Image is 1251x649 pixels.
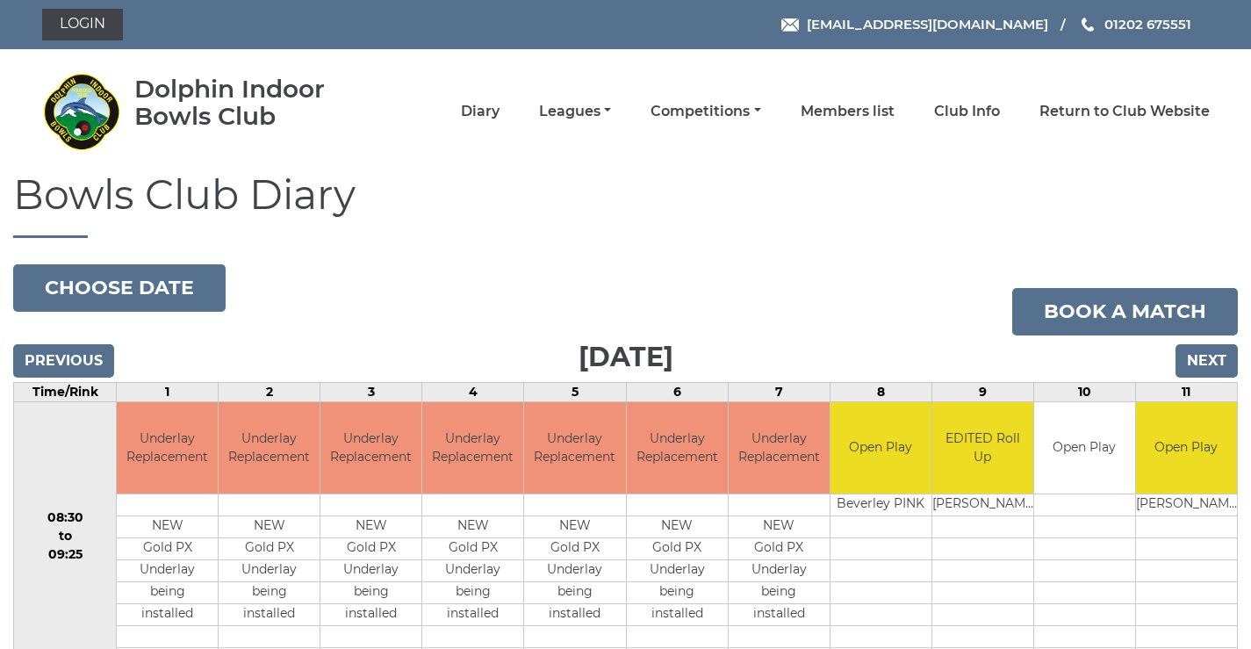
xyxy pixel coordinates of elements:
td: being [524,582,625,604]
a: Members list [801,102,895,121]
td: installed [320,604,421,626]
td: Gold PX [117,538,218,560]
td: EDITED Roll Up [932,402,1033,494]
td: installed [524,604,625,626]
td: installed [117,604,218,626]
a: Leagues [539,102,611,121]
input: Previous [13,344,114,378]
td: 6 [626,382,728,401]
td: Underlay [627,560,728,582]
input: Next [1176,344,1238,378]
div: Dolphin Indoor Bowls Club [134,76,376,130]
td: NEW [117,516,218,538]
td: [PERSON_NAME] [1136,494,1237,516]
td: being [117,582,218,604]
td: 2 [219,382,320,401]
a: Return to Club Website [1039,102,1210,121]
td: Beverley PINK [830,494,931,516]
span: 01202 675551 [1104,16,1191,32]
td: Gold PX [729,538,830,560]
td: Underlay Replacement [627,402,728,494]
td: Underlay [219,560,320,582]
img: Dolphin Indoor Bowls Club [42,72,121,151]
td: Open Play [830,402,931,494]
a: Club Info [934,102,1000,121]
td: installed [627,604,728,626]
td: Underlay Replacement [117,402,218,494]
td: Underlay [320,560,421,582]
td: Open Play [1136,402,1237,494]
span: [EMAIL_ADDRESS][DOMAIN_NAME] [807,16,1048,32]
td: installed [729,604,830,626]
a: Email [EMAIL_ADDRESS][DOMAIN_NAME] [781,14,1048,34]
td: Gold PX [524,538,625,560]
td: 5 [524,382,626,401]
td: being [627,582,728,604]
td: Open Play [1034,402,1135,494]
td: Underlay [422,560,523,582]
td: 1 [117,382,219,401]
td: Time/Rink [14,382,117,401]
td: being [422,582,523,604]
td: Underlay [117,560,218,582]
td: Gold PX [320,538,421,560]
td: NEW [219,516,320,538]
a: Competitions [651,102,760,121]
td: being [219,582,320,604]
td: 8 [830,382,931,401]
td: Gold PX [422,538,523,560]
td: [PERSON_NAME] [932,494,1033,516]
td: Underlay [729,560,830,582]
td: NEW [627,516,728,538]
td: Gold PX [627,538,728,560]
a: Login [42,9,123,40]
img: Email [781,18,799,32]
td: Underlay Replacement [422,402,523,494]
h1: Bowls Club Diary [13,173,1238,238]
td: 7 [728,382,830,401]
td: installed [219,604,320,626]
td: being [729,582,830,604]
td: 3 [320,382,422,401]
td: NEW [729,516,830,538]
img: Phone us [1082,18,1094,32]
td: Underlay [524,560,625,582]
td: 10 [1033,382,1135,401]
td: installed [422,604,523,626]
td: Underlay Replacement [219,402,320,494]
a: Book a match [1012,288,1238,335]
td: NEW [320,516,421,538]
td: 9 [931,382,1033,401]
a: Diary [461,102,500,121]
td: Underlay Replacement [729,402,830,494]
td: NEW [524,516,625,538]
td: Underlay Replacement [524,402,625,494]
td: Gold PX [219,538,320,560]
td: Underlay Replacement [320,402,421,494]
button: Choose date [13,264,226,312]
td: 4 [422,382,524,401]
td: NEW [422,516,523,538]
a: Phone us 01202 675551 [1079,14,1191,34]
td: 11 [1135,382,1237,401]
td: being [320,582,421,604]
